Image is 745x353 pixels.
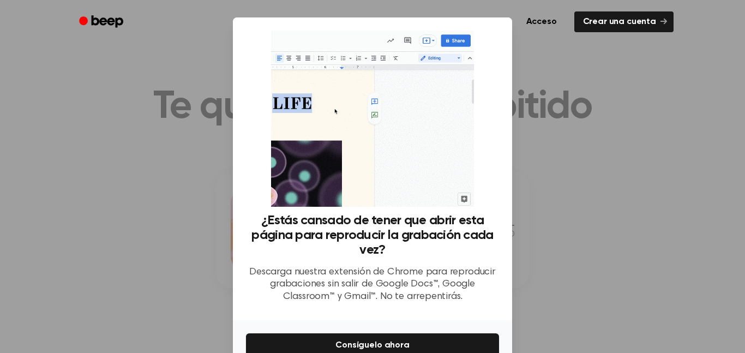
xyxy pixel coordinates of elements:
a: Crear una cuenta [574,11,674,32]
font: ¿Estás cansado de tener que abrir esta página para reproducir la grabación cada vez? [251,214,493,256]
font: Consíguelo ahora [335,341,409,350]
font: Descarga nuestra extensión de Chrome para reproducir grabaciones sin salir de Google Docs™, Googl... [249,267,496,302]
font: Crear una cuenta [583,17,656,26]
font: Acceso [526,17,557,26]
a: Bip [71,11,133,33]
img: Extensión de pitido en acción [271,31,473,207]
a: Acceso [515,9,568,34]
